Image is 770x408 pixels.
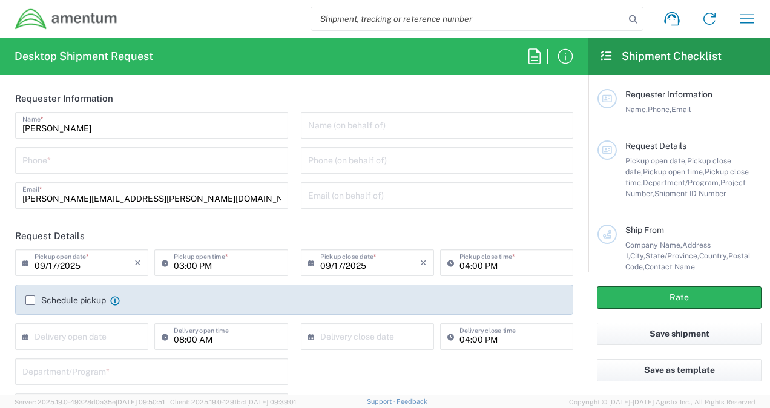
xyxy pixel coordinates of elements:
button: Rate [597,286,762,309]
span: [DATE] 09:50:51 [116,398,165,406]
span: Pickup open time, [643,167,705,176]
h2: Shipment Checklist [599,49,722,64]
span: Country, [699,251,728,260]
span: Request Details [625,141,686,151]
a: Feedback [397,398,427,405]
label: Schedule pickup [25,295,106,305]
span: Shipment ID Number [654,189,726,198]
span: Requester Information [625,90,712,99]
span: Name, [625,105,648,114]
span: Pickup open date, [625,156,687,165]
span: Server: 2025.19.0-49328d0a35e [15,398,165,406]
span: Email [671,105,691,114]
h2: Desktop Shipment Request [15,49,153,64]
i: × [134,253,141,272]
a: Support [367,398,397,405]
span: Ship From [625,225,664,235]
span: Department/Program, [643,178,720,187]
button: Save as template [597,359,762,381]
span: Copyright © [DATE]-[DATE] Agistix Inc., All Rights Reserved [569,396,755,407]
h2: Requester Information [15,93,113,105]
span: State/Province, [645,251,699,260]
span: Client: 2025.19.0-129fbcf [170,398,296,406]
img: dyncorp [15,8,118,30]
span: City, [630,251,645,260]
span: Contact Name [645,262,695,271]
span: Phone, [648,105,671,114]
input: Shipment, tracking or reference number [311,7,625,30]
button: Save shipment [597,323,762,345]
span: [DATE] 09:39:01 [247,398,296,406]
span: Company Name, [625,240,682,249]
h2: Request Details [15,230,85,242]
i: × [420,253,427,272]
